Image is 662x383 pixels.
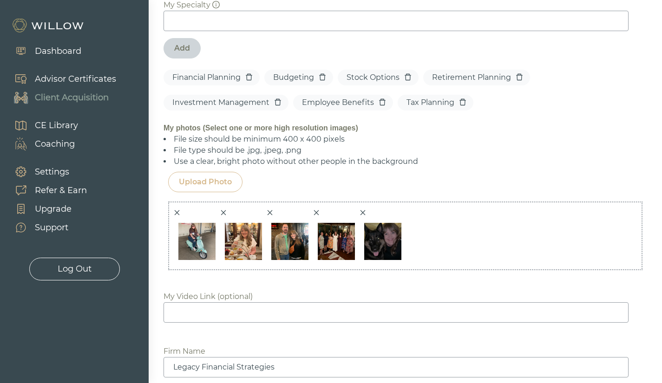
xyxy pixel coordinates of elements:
[430,72,511,83] div: Retirement Planning
[360,218,406,265] img: Uploaded Image
[164,123,647,134] div: My photos (Select one or more high resolution images)
[5,116,78,135] a: CE Library
[35,184,87,197] div: Refer & Earn
[313,209,320,216] span: close
[459,98,466,106] span: delete
[35,166,69,178] div: Settings
[35,203,72,215] div: Upgrade
[164,291,253,302] div: My Video Link (optional)
[5,70,116,88] a: Advisor Certificates
[12,18,86,33] img: Willow
[405,97,454,108] div: Tax Planning
[313,218,360,265] img: Uploaded Image
[274,98,282,106] span: delete
[35,138,75,150] div: Coaching
[5,200,87,218] a: Upgrade
[300,97,374,108] div: Employee Benefits
[267,209,273,216] span: close
[360,209,366,216] span: close
[174,218,220,265] img: Uploaded Image
[345,72,400,83] div: Stock Options
[220,209,227,216] span: close
[404,73,412,81] span: delete
[35,91,109,104] div: Client Acquisition
[170,97,269,108] div: Investment Management
[5,181,87,200] a: Refer & Earn
[267,218,313,265] img: Uploaded Image
[516,73,523,81] span: delete
[35,73,116,85] div: Advisor Certificates
[212,1,220,8] span: info-circle
[164,0,220,9] span: My Specialty
[170,72,241,83] div: Financial Planning
[271,72,314,83] div: Budgeting
[179,176,232,188] div: Upload Photo
[379,98,386,106] span: delete
[5,135,78,153] a: Coaching
[5,162,87,181] a: Settings
[164,346,205,357] div: Firm Name
[58,263,92,275] div: Log Out
[245,73,253,81] span: delete
[174,43,190,54] div: Add
[164,145,647,156] li: File type should be .jpg, .jpeg, .png
[319,73,326,81] span: delete
[220,218,267,265] img: Uploaded Image
[35,221,68,234] div: Support
[5,42,81,60] a: Dashboard
[164,134,647,145] li: File size should be minimum 400 x 400 pixels
[174,209,180,216] span: close
[35,45,81,58] div: Dashboard
[164,156,647,167] li: Use a clear, bright photo without other people in the background
[5,88,116,107] a: Client Acquisition
[35,119,78,132] div: CE Library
